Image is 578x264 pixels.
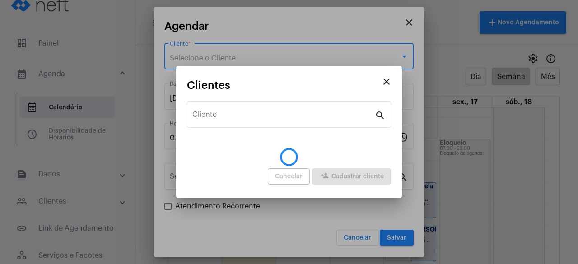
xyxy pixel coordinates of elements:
[275,173,303,180] span: Cancelar
[187,79,230,91] span: Clientes
[319,173,384,180] span: Cadastrar cliente
[381,76,392,87] mat-icon: close
[312,168,391,185] button: Cadastrar cliente
[268,168,310,185] button: Cancelar
[192,112,375,120] input: Pesquisar cliente
[375,110,386,120] mat-icon: search
[319,171,330,182] mat-icon: person_add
